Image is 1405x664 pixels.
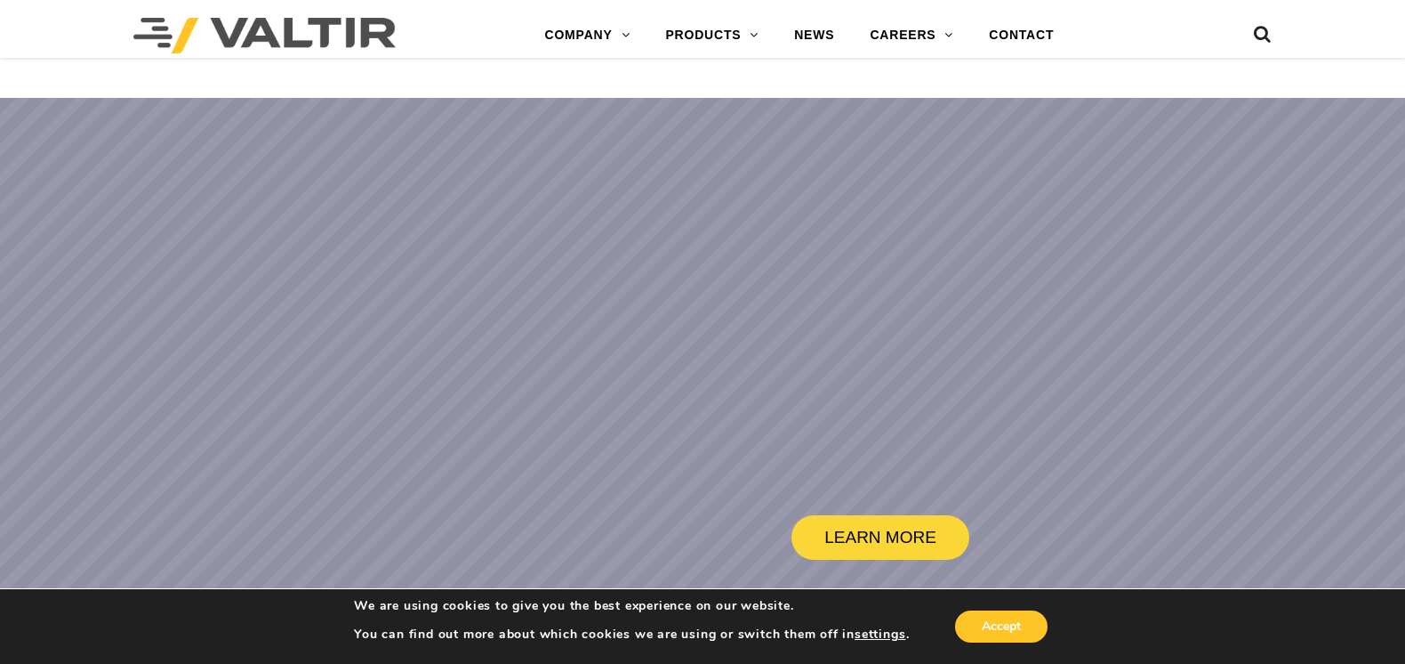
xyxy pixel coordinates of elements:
[776,18,852,53] a: NEWS
[852,18,971,53] a: CAREERS
[971,18,1072,53] a: CONTACT
[955,611,1048,643] button: Accept
[354,627,909,643] p: You can find out more about which cookies we are using or switch them off in .
[647,18,776,53] a: PRODUCTS
[133,18,396,53] img: Valtir
[791,515,969,560] a: LEARN MORE
[855,627,905,643] button: settings
[526,18,647,53] a: COMPANY
[354,598,909,614] p: We are using cookies to give you the best experience on our website.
